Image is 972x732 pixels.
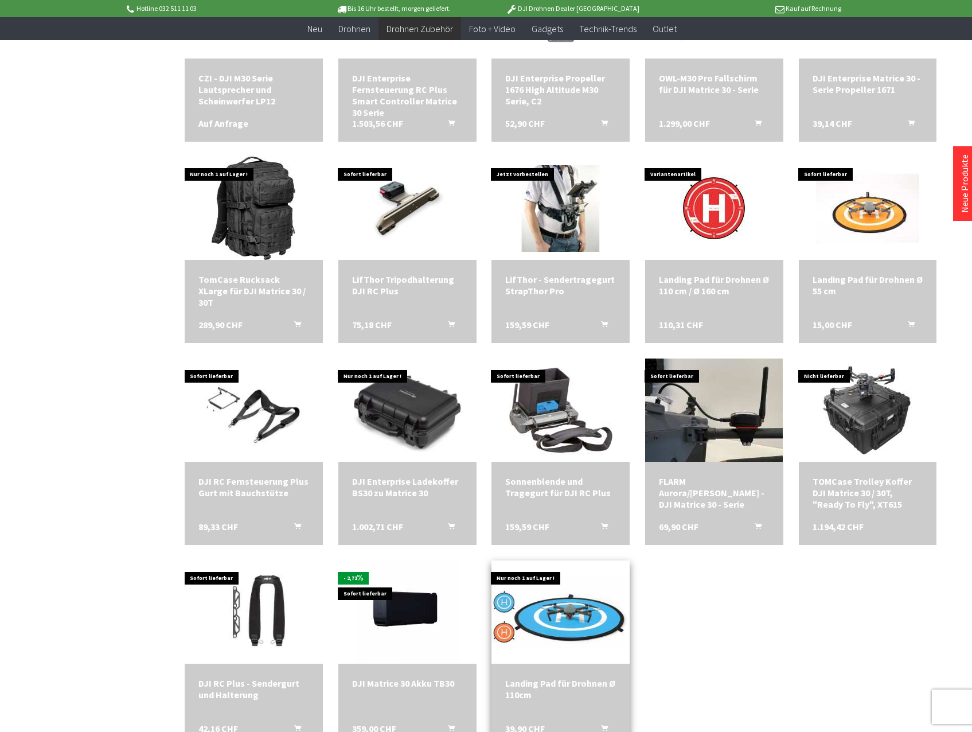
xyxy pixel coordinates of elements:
[524,17,571,41] a: Gadgets
[505,521,549,532] span: 159,59 CHF
[461,17,524,41] a: Foto + Video
[894,319,922,334] button: In den Warenkorb
[212,157,295,260] img: TomCase Rucksack XLarge für DJI Matrice 30 / 30T
[198,521,238,532] span: 89,33 CHF
[579,23,637,34] span: Technik-Trends
[659,72,770,95] a: OWL-M30 Pro Fallschirm für DJI Matrice 30 - Serie 1.299,00 CHF In den Warenkorb
[352,476,463,499] a: DJI Enterprise Ladekoffer BS30 zu Matrice 30 1.002,71 CHF In den Warenkorb
[434,521,462,536] button: In den Warenkorb
[125,2,304,15] p: Hotline 032 511 11 03
[378,17,461,41] a: Drohnen Zubehör
[304,2,483,15] p: Bis 16 Uhr bestellt, morgen geliefert.
[587,118,615,133] button: In den Warenkorb
[659,72,770,95] div: OWL-M30 Pro Fallschirm für DJI Matrice 30 - Serie
[198,678,309,700] a: DJI RC Plus - Sendergurt und Halterung 42,16 CHF In den Warenkorb
[198,476,309,499] div: DJI RC Fernsteuerung Plus Gurt mit Bauchstütze
[505,678,616,700] a: Landing Pad für Drohnen Ø 110cm 39,90 CHF In den Warenkorb
[352,72,463,118] div: DJI Enterprise Fernsteuerung RC Plus Smart Controller Matrice 30 Serie
[813,118,852,129] span: 39,14 CHF
[491,576,630,648] img: Landing Pad für Drohnen Ø 110cm
[659,118,710,129] span: 1.299,00 CHF
[813,476,923,510] div: TOMCase Trolley Koffer DJI Matrice 30 / 30T, "Ready To Fly", XT615
[653,23,677,34] span: Outlet
[645,17,685,41] a: Outlet
[505,72,616,107] a: DJI Enterprise Propeller 1676 High Altitude M30 Serie, C2 52,90 CHF In den Warenkorb
[505,476,616,499] div: Sonnenblende und Tragegurt für DJI RC Plus
[813,274,923,297] div: Landing Pad für Drohnen Ø 55 cm
[352,476,463,499] div: DJI Enterprise Ladekoffer BS30 zu Matrice 30
[198,678,309,700] div: DJI RC Plus - Sendergurt und Halterung
[198,274,309,308] a: TomCase Rucksack XLarge für DJI Matrice 30 / 30T 289,90 CHF In den Warenkorb
[198,476,309,499] a: DJI RC Fernsteuerung Plus Gurt mit Bauchstütze 89,33 CHF In den Warenkorb
[352,118,403,129] span: 1.503,56 CHF
[198,274,309,308] div: TomCase Rucksack XLarge für DJI Matrice 30 / 30T
[352,72,463,118] a: DJI Enterprise Fernsteuerung RC Plus Smart Controller Matrice 30 Serie 1.503,56 CHF In den Warenkorb
[659,319,703,330] span: 110,31 CHF
[352,274,463,297] div: LifThor Tripodhalterung DJI RC Plus
[352,521,403,532] span: 1.002,71 CHF
[662,2,841,15] p: Kauf auf Rechnung
[816,157,919,260] img: Landing Pad für Drohnen Ø 55 cm
[813,274,923,297] a: Landing Pad für Drohnen Ø 55 cm 15,00 CHF In den Warenkorb
[532,23,563,34] span: Gadgets
[587,319,615,334] button: In den Warenkorb
[659,476,770,510] div: FLARM Aurora/[PERSON_NAME] - DJI Matrice 30 - Serie
[338,165,477,252] img: LifThor Tripodhalterung DJI RC Plus
[387,23,453,34] span: Drohnen Zubehör
[352,678,463,689] a: DJI Matrice 30 Akku TB30 359,00 CHF In den Warenkorb
[185,364,323,457] img: DJI RC Fernsteuerung Plus Gurt mit Bauchstütze
[434,118,462,133] button: In den Warenkorb
[505,72,616,107] div: DJI Enterprise Propeller 1676 High Altitude M30 Serie, C2
[330,17,378,41] a: Drohnen
[813,319,852,330] span: 15,00 CHF
[469,23,516,34] span: Foto + Video
[645,359,783,462] img: FLARM Aurora/Atom Halterung - DJI Matrice 30 - Serie
[338,367,477,454] img: DJI Enterprise Ladekoffer BS30 zu Matrice 30
[505,274,616,297] div: LifThor - Sendertragegurt StrapThor Pro
[280,521,308,536] button: In den Warenkorb
[813,72,923,95] a: DJI Enterprise Matrice 30 - Serie Propeller 1671 39,14 CHF In den Warenkorb
[571,17,645,41] a: Technik-Trends
[813,72,923,95] div: DJI Enterprise Matrice 30 - Serie Propeller 1671
[299,17,330,41] a: Neu
[356,560,459,664] img: DJI Matrice 30 Akku TB30
[741,521,768,536] button: In den Warenkorb
[505,678,616,700] div: Landing Pad für Drohnen Ø 110cm
[813,476,923,510] a: TOMCase Trolley Koffer DJI Matrice 30 / 30T, "Ready To Fly", XT615 1.194,42 CHF
[505,476,616,499] a: Sonnenblende und Tragegurt für DJI RC Plus 159,59 CHF In den Warenkorb
[659,476,770,510] a: FLARM Aurora/[PERSON_NAME] - DJI Matrice 30 - Serie 69,90 CHF In den Warenkorb
[659,274,770,297] div: Landing Pad für Drohnen Ø 110 cm / Ø 160 cm
[434,319,462,334] button: In den Warenkorb
[662,157,766,260] img: Landing Pad für Drohnen Ø 110 cm / Ø 160 cm
[741,118,768,133] button: In den Warenkorb
[198,72,309,107] div: CZI - DJI M30 Serie Lautsprecher und Scheinwerfer LP12
[483,2,662,15] p: DJI Drohnen Dealer [GEOGRAPHIC_DATA]
[352,678,463,689] div: DJI Matrice 30 Akku TB30
[959,154,970,213] a: Neue Produkte
[280,319,308,334] button: In den Warenkorb
[352,319,392,330] span: 75,18 CHF
[505,118,545,129] span: 52,90 CHF
[198,319,243,330] span: 289,90 CHF
[352,274,463,297] a: LifThor Tripodhalterung DJI RC Plus 75,18 CHF In den Warenkorb
[587,521,615,536] button: In den Warenkorb
[185,566,323,659] img: DJI RC Plus - Sendergurt und Halterung
[338,23,370,34] span: Drohnen
[509,359,612,462] img: Sonnenblende und Tragegurt für DJI RC Plus
[505,319,549,330] span: 159,59 CHF
[816,359,919,462] img: TOMCase Trolley Koffer DJI Matrice 30 / 30T, "Ready To Fly", XT615
[505,274,616,297] a: LifThor - Sendertragegurt StrapThor Pro 159,59 CHF In den Warenkorb
[659,274,770,297] a: Landing Pad für Drohnen Ø 110 cm / Ø 160 cm 110,31 CHF
[894,118,922,133] button: In den Warenkorb
[491,165,630,252] img: LifThor - Sendertragegurt StrapThor Pro
[813,521,864,532] span: 1.194,42 CHF
[198,118,248,129] span: Auf Anfrage
[659,521,698,532] span: 69,90 CHF
[307,23,322,34] span: Neu
[198,72,309,107] a: CZI - DJI M30 Serie Lautsprecher und Scheinwerfer LP12 Auf Anfrage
